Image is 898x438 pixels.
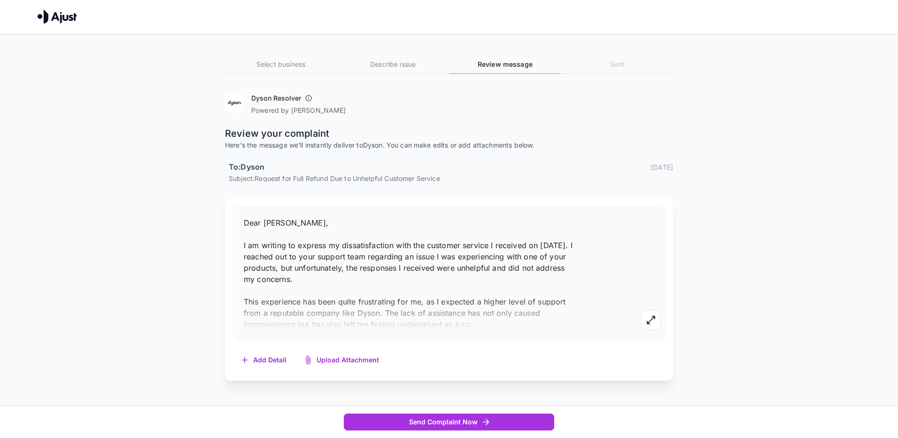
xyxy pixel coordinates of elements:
h6: Dyson Resolver [251,94,301,103]
p: Subject: Request for Full Refund Due to Unhelpful Customer Service [229,173,673,183]
button: Send Complaint Now [344,414,554,431]
button: Upload Attachment [296,351,388,370]
h6: Review message [449,59,561,70]
button: Add Detail [232,351,296,370]
span: ... [470,320,477,329]
p: Review your complaint [225,126,673,141]
h6: Sent [561,59,673,70]
h6: Describe issue [337,59,449,70]
p: [DATE] [651,162,673,172]
img: Ajust [38,9,77,23]
h6: Select business [225,59,337,70]
h6: To: Dyson [229,161,264,173]
p: Powered by [PERSON_NAME] [251,106,346,115]
p: Here's the message we'll instantly deliver to Dyson . You can make edits or add attachments below. [225,141,673,150]
img: Dyson [225,94,244,112]
span: Dear [PERSON_NAME], I am writing to express my dissatisfaction with the customer service I receiv... [244,218,573,329]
